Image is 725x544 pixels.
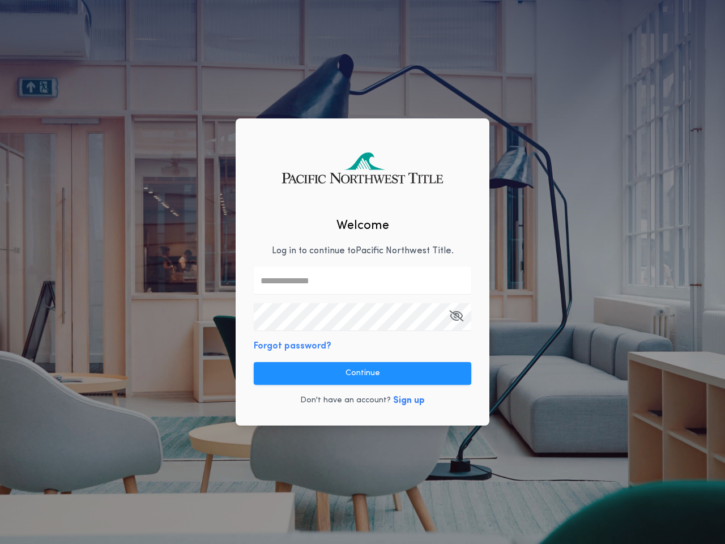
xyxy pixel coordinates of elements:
[272,244,454,258] p: Log in to continue to Pacific Northwest Title .
[393,394,425,407] button: Sign up
[275,143,449,193] img: logo
[300,395,391,406] p: Don't have an account?
[336,216,389,235] h2: Welcome
[254,339,331,353] button: Forgot password?
[254,362,471,385] button: Continue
